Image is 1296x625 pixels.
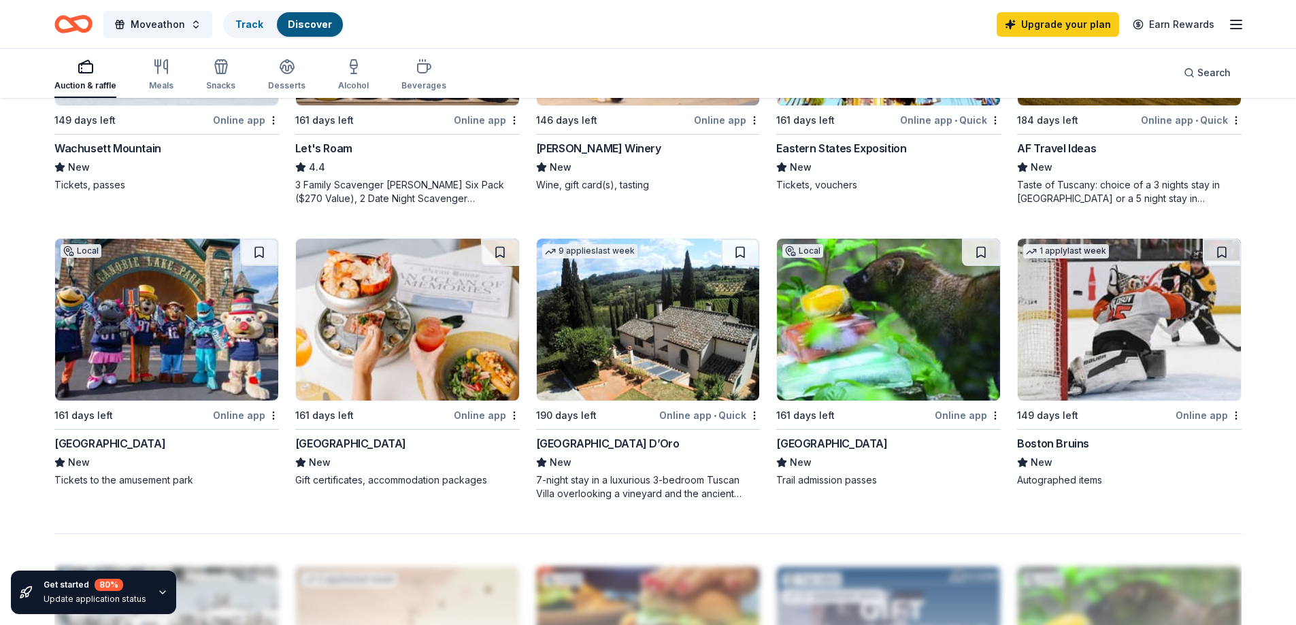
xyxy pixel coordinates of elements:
[295,407,354,424] div: 161 days left
[694,112,760,129] div: Online app
[1197,65,1231,81] span: Search
[1125,12,1223,37] a: Earn Rewards
[1017,238,1242,487] a: Image for Boston Bruins1 applylast week149 days leftOnline appBoston BruinsNewAutographed items
[1017,140,1096,156] div: AF Travel Ideas
[295,140,352,156] div: Let's Roam
[223,11,344,38] button: TrackDiscover
[777,239,1000,401] img: Image for Squam Lakes Natural Science Center
[295,112,354,129] div: 161 days left
[1195,115,1198,126] span: •
[213,407,279,424] div: Online app
[54,435,165,452] div: [GEOGRAPHIC_DATA]
[536,238,761,501] a: Image for Villa Sogni D’Oro9 applieslast week190 days leftOnline app•Quick[GEOGRAPHIC_DATA] D’Oro...
[790,454,812,471] span: New
[1176,407,1242,424] div: Online app
[288,18,332,30] a: Discover
[536,407,597,424] div: 190 days left
[54,140,161,156] div: Wachusett Mountain
[776,473,1001,487] div: Trail admission passes
[295,435,406,452] div: [GEOGRAPHIC_DATA]
[536,140,661,156] div: [PERSON_NAME] Winery
[54,407,113,424] div: 161 days left
[1018,239,1241,401] img: Image for Boston Bruins
[542,244,637,258] div: 9 applies last week
[782,244,823,258] div: Local
[268,80,305,91] div: Desserts
[309,159,325,175] span: 4.4
[206,53,235,98] button: Snacks
[103,11,212,38] button: Moveathon
[54,178,279,192] div: Tickets, passes
[1017,473,1242,487] div: Autographed items
[1023,244,1109,258] div: 1 apply last week
[68,454,90,471] span: New
[54,238,279,487] a: Image for Canobie Lake ParkLocal161 days leftOnline app[GEOGRAPHIC_DATA]NewTickets to the amuseme...
[54,53,116,98] button: Auction & raffle
[714,410,716,421] span: •
[954,115,957,126] span: •
[1017,178,1242,205] div: Taste of Tuscany: choice of a 3 nights stay in [GEOGRAPHIC_DATA] or a 5 night stay in [GEOGRAPHIC...
[1017,435,1089,452] div: Boston Bruins
[235,18,263,30] a: Track
[295,178,520,205] div: 3 Family Scavenger [PERSON_NAME] Six Pack ($270 Value), 2 Date Night Scavenger [PERSON_NAME] Two ...
[454,407,520,424] div: Online app
[61,244,101,258] div: Local
[900,112,1001,129] div: Online app Quick
[537,239,760,401] img: Image for Villa Sogni D’Oro
[1017,407,1078,424] div: 149 days left
[338,80,369,91] div: Alcohol
[536,435,680,452] div: [GEOGRAPHIC_DATA] D’Oro
[401,80,446,91] div: Beverages
[149,80,173,91] div: Meals
[776,112,835,129] div: 161 days left
[54,80,116,91] div: Auction & raffle
[454,112,520,129] div: Online app
[131,16,185,33] span: Moveathon
[790,159,812,175] span: New
[44,594,146,605] div: Update application status
[44,579,146,591] div: Get started
[54,112,116,129] div: 149 days left
[401,53,446,98] button: Beverages
[54,473,279,487] div: Tickets to the amusement park
[338,53,369,98] button: Alcohol
[550,454,571,471] span: New
[776,238,1001,487] a: Image for Squam Lakes Natural Science CenterLocal161 days leftOnline app[GEOGRAPHIC_DATA]NewTrail...
[776,435,887,452] div: [GEOGRAPHIC_DATA]
[536,473,761,501] div: 7-night stay in a luxurious 3-bedroom Tuscan Villa overlooking a vineyard and the ancient walled ...
[54,8,93,40] a: Home
[268,53,305,98] button: Desserts
[213,112,279,129] div: Online app
[149,53,173,98] button: Meals
[997,12,1119,37] a: Upgrade your plan
[295,238,520,487] a: Image for Ocean House161 days leftOnline app[GEOGRAPHIC_DATA]NewGift certificates, accommodation ...
[776,140,906,156] div: Eastern States Exposition
[295,473,520,487] div: Gift certificates, accommodation packages
[659,407,760,424] div: Online app Quick
[1173,59,1242,86] button: Search
[776,178,1001,192] div: Tickets, vouchers
[536,178,761,192] div: Wine, gift card(s), tasting
[296,239,519,401] img: Image for Ocean House
[536,112,597,129] div: 146 days left
[55,239,278,401] img: Image for Canobie Lake Park
[776,407,835,424] div: 161 days left
[1031,454,1052,471] span: New
[206,80,235,91] div: Snacks
[95,579,123,591] div: 80 %
[935,407,1001,424] div: Online app
[1141,112,1242,129] div: Online app Quick
[1031,159,1052,175] span: New
[68,159,90,175] span: New
[1017,112,1078,129] div: 184 days left
[309,454,331,471] span: New
[550,159,571,175] span: New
